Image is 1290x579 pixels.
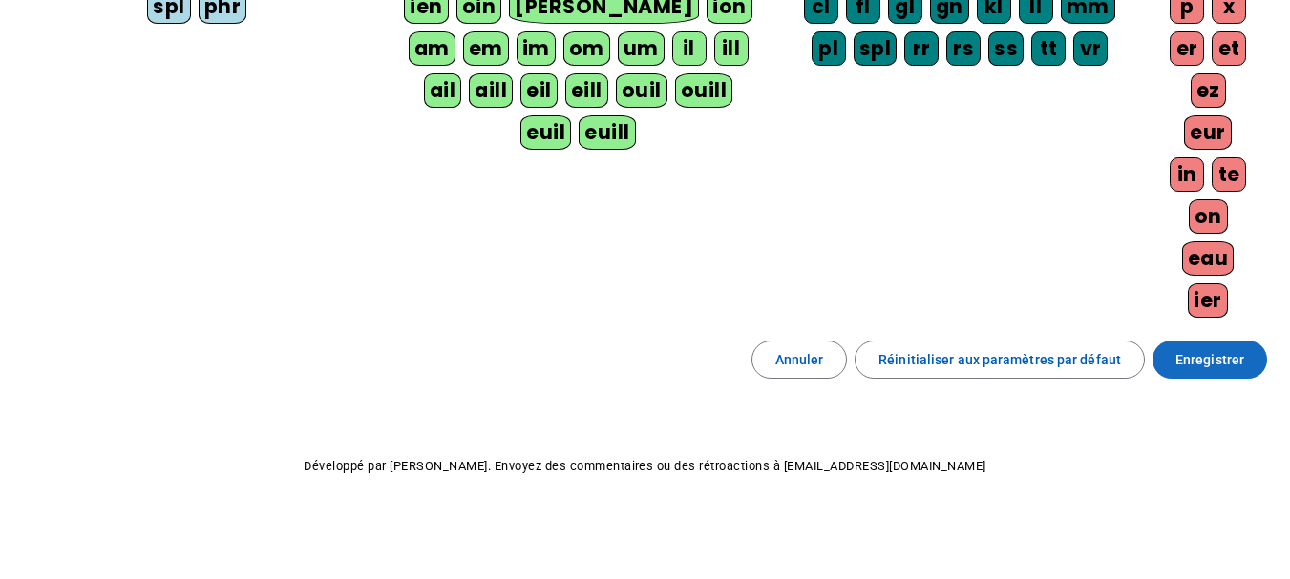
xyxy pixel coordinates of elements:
[517,31,556,66] div: im
[812,31,846,66] div: pl
[1189,199,1228,234] div: on
[878,348,1121,371] span: Réinitialiser aux paramètres par défaut
[1153,341,1267,379] button: Enregistrer
[520,115,571,150] div: euil
[1182,241,1235,276] div: eau
[1073,31,1108,66] div: vr
[15,455,1275,478] p: Développé par [PERSON_NAME]. Envoyez des commentaires ou des rétroactions à [EMAIL_ADDRESS][DOMAI...
[409,31,455,66] div: am
[714,31,749,66] div: ill
[1170,157,1204,192] div: in
[751,341,848,379] button: Annuler
[1175,348,1244,371] span: Enregistrer
[1191,73,1226,108] div: ez
[1188,283,1228,318] div: ier
[675,73,732,108] div: ouill
[775,348,824,371] span: Annuler
[1212,157,1246,192] div: te
[1031,31,1066,66] div: tt
[1184,115,1232,150] div: eur
[520,73,558,108] div: eil
[1170,31,1204,66] div: er
[616,73,667,108] div: ouil
[579,115,635,150] div: euill
[855,341,1145,379] button: Réinitialiser aux paramètres par défaut
[618,31,665,66] div: um
[672,31,707,66] div: il
[565,73,608,108] div: eill
[563,31,610,66] div: om
[946,31,981,66] div: rs
[463,31,509,66] div: em
[988,31,1024,66] div: ss
[854,31,898,66] div: spl
[424,73,462,108] div: ail
[904,31,939,66] div: rr
[1212,31,1246,66] div: et
[469,73,513,108] div: aill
